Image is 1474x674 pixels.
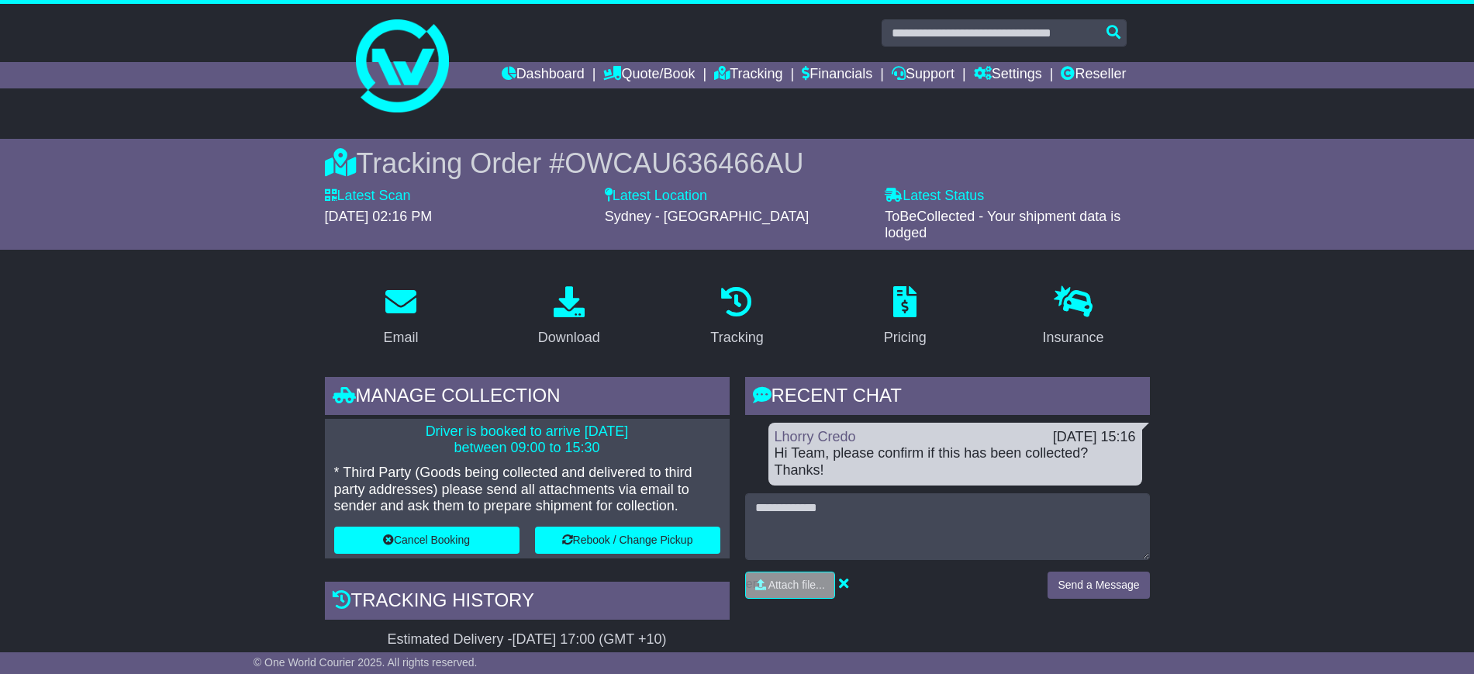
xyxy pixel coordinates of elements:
[775,429,856,444] a: Lhorry Credo
[254,656,478,669] span: © One World Courier 2025. All rights reserved.
[892,62,954,88] a: Support
[605,188,707,205] label: Latest Location
[745,377,1150,419] div: RECENT CHAT
[535,527,720,554] button: Rebook / Change Pickup
[775,445,1136,479] div: Hi Team, please confirm if this has been collected? Thanks!
[1061,62,1126,88] a: Reseller
[325,631,730,648] div: Estimated Delivery -
[334,527,520,554] button: Cancel Booking
[710,327,763,348] div: Tracking
[1033,281,1114,354] a: Insurance
[884,327,927,348] div: Pricing
[700,281,773,354] a: Tracking
[373,281,428,354] a: Email
[885,188,984,205] label: Latest Status
[538,327,600,348] div: Download
[874,281,937,354] a: Pricing
[528,281,610,354] a: Download
[603,62,695,88] a: Quote/Book
[605,209,809,224] span: Sydney - [GEOGRAPHIC_DATA]
[325,582,730,624] div: Tracking history
[383,327,418,348] div: Email
[714,62,782,88] a: Tracking
[334,465,720,515] p: * Third Party (Goods being collected and delivered to third party addresses) please send all atta...
[502,62,585,88] a: Dashboard
[564,147,803,179] span: OWCAU636466AU
[802,62,872,88] a: Financials
[513,631,667,648] div: [DATE] 17:00 (GMT +10)
[325,377,730,419] div: Manage collection
[1043,327,1104,348] div: Insurance
[1048,572,1149,599] button: Send a Message
[325,147,1150,180] div: Tracking Order #
[325,209,433,224] span: [DATE] 02:16 PM
[885,209,1120,241] span: ToBeCollected - Your shipment data is lodged
[334,423,720,457] p: Driver is booked to arrive [DATE] between 09:00 to 15:30
[325,188,411,205] label: Latest Scan
[1053,429,1136,446] div: [DATE] 15:16
[974,62,1042,88] a: Settings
